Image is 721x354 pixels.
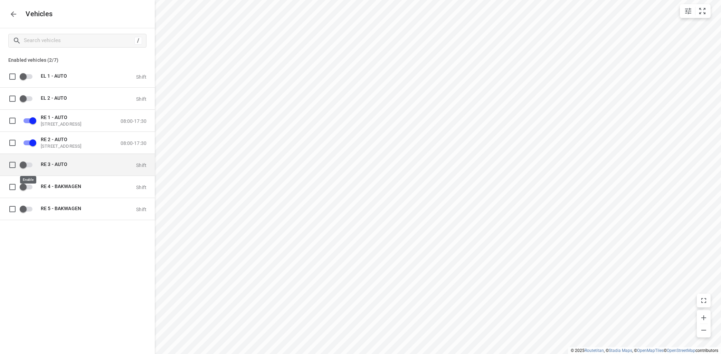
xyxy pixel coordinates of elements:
[571,348,718,353] li: © 2025 , © , © © contributors
[136,74,146,79] p: Shift
[681,4,695,18] button: Map settings
[41,143,110,149] p: [STREET_ADDRESS]
[19,180,37,193] span: Enable
[41,73,67,78] span: EL 1 - AUTO
[134,37,142,45] div: /
[136,162,146,168] p: Shift
[121,118,146,124] p: 08:00-17:30
[19,114,37,127] span: Disable
[19,70,37,83] span: Enable
[637,348,664,353] a: OpenMapTiles
[585,348,604,353] a: Routetitan
[667,348,695,353] a: OpenStreetMap
[41,114,67,120] span: RE 1 - AUTO
[121,140,146,146] p: 08:00-17:30
[24,35,134,46] input: Search vehicles
[695,4,709,18] button: Fit zoom
[41,136,67,142] span: RE 2 - AUTO
[136,184,146,190] p: Shift
[19,136,37,149] span: Disable
[680,4,711,18] div: small contained button group
[41,161,67,167] span: RE 3 - AUTO
[41,183,81,189] span: RE 4 - BAKWAGEN
[19,202,37,215] span: Enable
[136,96,146,101] p: Shift
[41,205,81,211] span: RE 5 - BAKWAGEN
[20,10,53,18] p: Vehicles
[41,95,67,100] span: EL 2 - AUTO
[41,121,110,127] p: [STREET_ADDRESS]
[136,206,146,212] p: Shift
[609,348,632,353] a: Stadia Maps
